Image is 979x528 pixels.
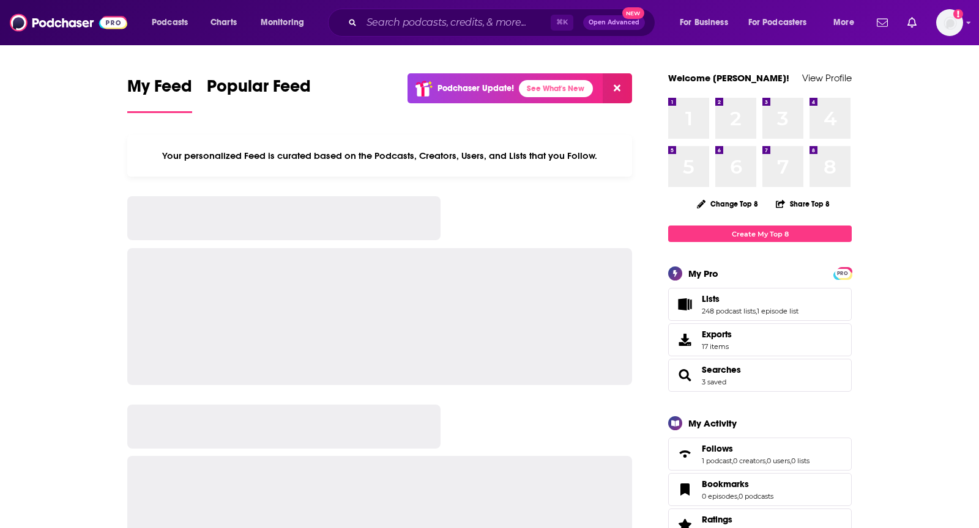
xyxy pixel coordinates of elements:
[702,378,726,386] a: 3 saved
[757,307,798,315] a: 1 episode list
[835,268,850,277] a: PRO
[583,15,645,30] button: Open AdvancedNew
[767,457,790,465] a: 0 users
[953,9,963,19] svg: Add a profile image
[802,72,852,84] a: View Profile
[936,9,963,36] img: User Profile
[437,83,514,94] p: Podchaser Update!
[702,514,773,525] a: Ratings
[702,457,732,465] a: 1 podcast
[551,15,573,31] span: ⌘ K
[680,14,728,31] span: For Business
[668,473,852,506] span: Bookmarks
[791,457,810,465] a: 0 lists
[702,514,732,525] span: Ratings
[203,13,244,32] a: Charts
[775,192,830,216] button: Share Top 8
[672,296,697,313] a: Lists
[672,367,697,384] a: Searches
[668,359,852,392] span: Searches
[740,13,825,32] button: open menu
[756,307,757,315] span: ,
[672,481,697,498] a: Bookmarks
[702,329,732,340] span: Exports
[672,446,697,463] a: Follows
[340,9,667,37] div: Search podcasts, credits, & more...
[936,9,963,36] button: Show profile menu
[668,438,852,471] span: Follows
[143,13,204,32] button: open menu
[207,76,311,104] span: Popular Feed
[702,364,741,375] a: Searches
[10,11,127,34] img: Podchaser - Follow, Share and Rate Podcasts
[702,342,732,351] span: 17 items
[690,196,765,211] button: Change Top 8
[702,479,749,490] span: Bookmarks
[589,20,639,26] span: Open Advanced
[668,288,852,321] span: Lists
[702,443,810,454] a: Follows
[739,492,773,501] a: 0 podcasts
[790,457,791,465] span: ,
[765,457,767,465] span: ,
[207,76,311,113] a: Popular Feed
[825,13,869,32] button: open menu
[702,479,773,490] a: Bookmarks
[622,7,644,19] span: New
[748,14,807,31] span: For Podcasters
[833,14,854,31] span: More
[737,492,739,501] span: ,
[127,76,192,104] span: My Feed
[252,13,320,32] button: open menu
[210,14,237,31] span: Charts
[702,307,756,315] a: 248 podcast lists
[702,492,737,501] a: 0 episodes
[702,293,798,304] a: Lists
[671,13,743,32] button: open menu
[519,80,593,97] a: See What's New
[688,417,737,429] div: My Activity
[668,323,852,356] a: Exports
[127,135,632,177] div: Your personalized Feed is curated based on the Podcasts, Creators, Users, and Lists that you Follow.
[936,9,963,36] span: Logged in as TeemsPR
[672,331,697,348] span: Exports
[733,457,765,465] a: 0 creators
[668,72,789,84] a: Welcome [PERSON_NAME]!
[362,13,551,32] input: Search podcasts, credits, & more...
[702,293,720,304] span: Lists
[732,457,733,465] span: ,
[872,12,893,33] a: Show notifications dropdown
[127,76,192,113] a: My Feed
[688,268,718,279] div: My Pro
[668,226,852,242] a: Create My Top 8
[261,14,304,31] span: Monitoring
[152,14,188,31] span: Podcasts
[702,443,733,454] span: Follows
[903,12,921,33] a: Show notifications dropdown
